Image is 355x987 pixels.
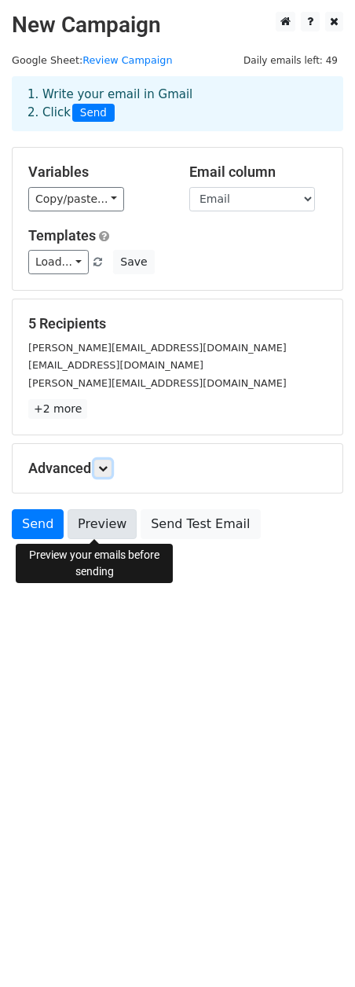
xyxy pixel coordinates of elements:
[238,54,343,66] a: Daily emails left: 49
[113,250,154,274] button: Save
[72,104,115,123] span: Send
[28,359,203,371] small: [EMAIL_ADDRESS][DOMAIN_NAME]
[189,163,327,181] h5: Email column
[28,227,96,244] a: Templates
[68,509,137,539] a: Preview
[12,509,64,539] a: Send
[16,544,173,583] div: Preview your emails before sending
[28,342,287,354] small: [PERSON_NAME][EMAIL_ADDRESS][DOMAIN_NAME]
[28,377,287,389] small: [PERSON_NAME][EMAIL_ADDRESS][DOMAIN_NAME]
[28,163,166,181] h5: Variables
[238,52,343,69] span: Daily emails left: 49
[141,509,260,539] a: Send Test Email
[28,250,89,274] a: Load...
[28,460,327,477] h5: Advanced
[12,12,343,39] h2: New Campaign
[276,912,355,987] iframe: Chat Widget
[16,86,339,122] div: 1. Write your email in Gmail 2. Click
[12,54,172,66] small: Google Sheet:
[82,54,172,66] a: Review Campaign
[28,187,124,211] a: Copy/paste...
[28,315,327,332] h5: 5 Recipients
[28,399,87,419] a: +2 more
